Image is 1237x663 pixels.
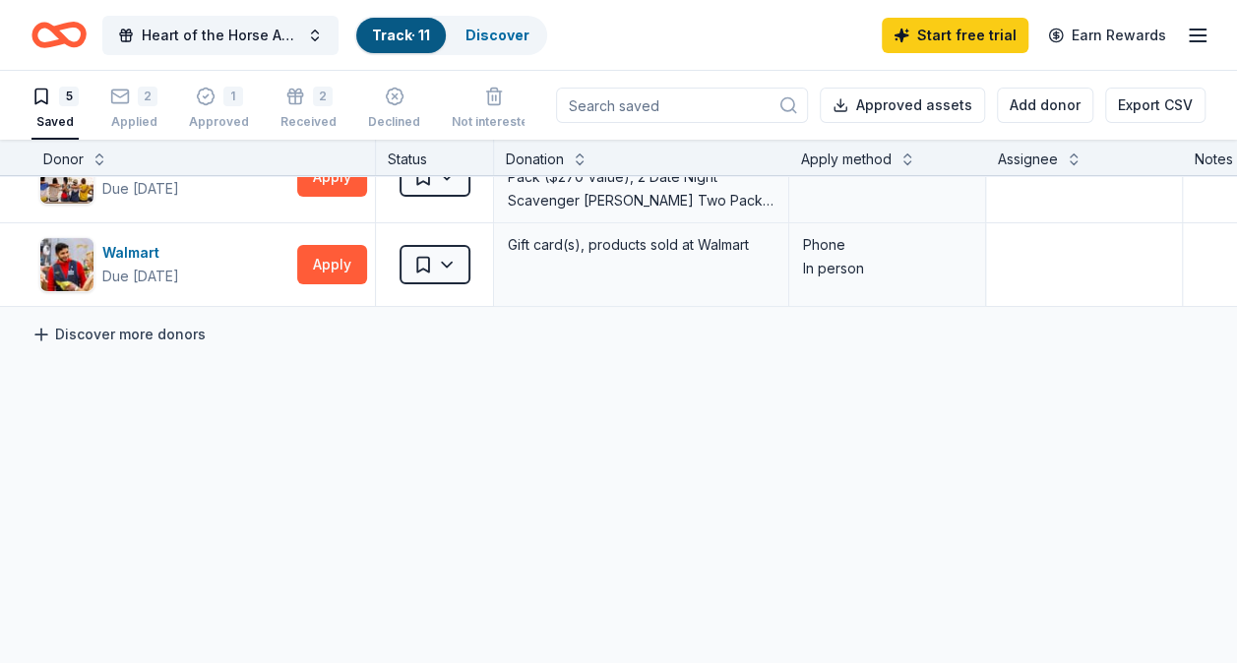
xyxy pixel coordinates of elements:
[189,114,249,130] div: Approved
[1195,148,1233,171] div: Notes
[40,151,93,204] img: Image for Let's Roam
[803,257,971,280] div: In person
[40,238,93,291] img: Image for Walmart
[506,140,776,214] div: 3 Family Scavenger [PERSON_NAME] Six Pack ($270 Value), 2 Date Night Scavenger [PERSON_NAME] Two ...
[297,157,367,197] button: Apply
[280,114,337,130] div: Received
[372,27,430,43] a: Track· 11
[31,114,79,130] div: Saved
[110,114,157,130] div: Applied
[506,231,776,259] div: Gift card(s), products sold at Walmart
[803,233,971,257] div: Phone
[1105,88,1206,123] button: Export CSV
[452,114,536,130] div: Not interested
[31,12,87,58] a: Home
[31,323,206,346] a: Discover more donors
[313,87,333,106] div: 2
[110,79,157,140] button: 2Applied
[506,148,564,171] div: Donation
[39,237,289,292] button: Image for WalmartWalmartDue [DATE]
[102,16,339,55] button: Heart of the Horse Annual Fall Fundraiser Event
[997,88,1093,123] button: Add donor
[39,150,289,205] button: Image for Let's RoamLet's RoamDue [DATE]
[354,16,547,55] button: Track· 11Discover
[998,148,1058,171] div: Assignee
[368,114,420,130] div: Declined
[223,87,243,106] div: 1
[1036,18,1178,53] a: Earn Rewards
[801,148,892,171] div: Apply method
[102,241,179,265] div: Walmart
[297,245,367,284] button: Apply
[465,27,529,43] a: Discover
[452,79,536,140] button: Not interested
[368,79,420,140] button: Declined
[820,88,985,123] button: Approved assets
[138,87,157,106] div: 2
[142,24,299,47] span: Heart of the Horse Annual Fall Fundraiser Event
[376,140,494,175] div: Status
[556,88,808,123] input: Search saved
[280,79,337,140] button: 2Received
[102,177,179,201] div: Due [DATE]
[189,79,249,140] button: 1Approved
[31,79,79,140] button: 5Saved
[882,18,1028,53] a: Start free trial
[102,265,179,288] div: Due [DATE]
[59,87,79,106] div: 5
[43,148,84,171] div: Donor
